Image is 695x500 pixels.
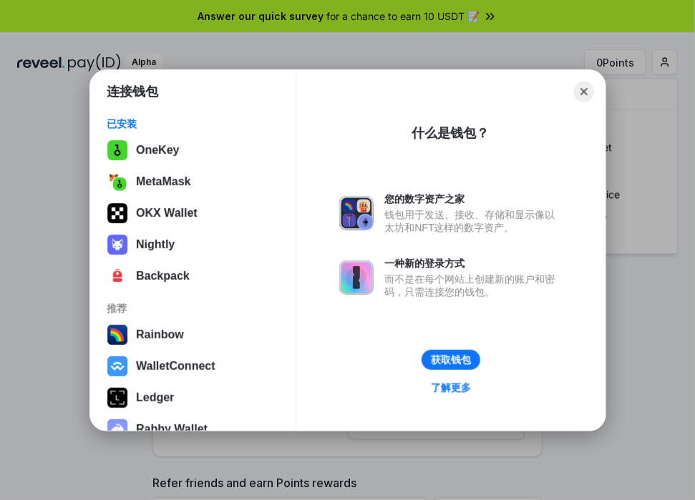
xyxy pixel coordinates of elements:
div: MetaMask [136,175,190,188]
div: 钱包用于发送、接收、存储和显示像以太坊和NFT这样的数字资产。 [385,208,563,234]
button: Rabby Wallet [103,415,283,443]
div: 获取钱包 [431,353,471,366]
div: Nightly [136,238,175,251]
div: WalletConnect [136,360,215,373]
img: 5VZ71FV6L7PA3gg3tXrdQ+DgLhC+75Wq3no69P3MC0NFQpx2lL04Ql9gHK1bRDjsSBIvScBnDTk1WrlGIZBorIDEYJj+rhdgn... [107,203,127,223]
button: Ledger [103,383,283,412]
img: svg+xml,%3Csvg%20xmlns%3D%22http%3A%2F%2Fwww.w3.org%2F2000%2Fsvg%22%20fill%3D%22none%22%20viewBox... [339,260,374,295]
div: 已安装 [107,117,278,130]
div: Rainbow [136,328,184,341]
div: Backpack [136,270,190,283]
img: svg+xml,%3Csvg%20xmlns%3D%22http%3A%2F%2Fwww.w3.org%2F2000%2Fsvg%22%20width%3D%2228%22%20height%3... [107,388,127,408]
div: OneKey [136,144,179,157]
button: Nightly [103,230,283,259]
div: 了解更多 [431,381,471,394]
button: WalletConnect [103,352,283,381]
button: Backpack [103,262,283,290]
h1: 连接钱包 [107,83,159,100]
div: 您的数字资产之家 [385,192,563,205]
button: OKX Wallet [103,199,283,227]
a: 了解更多 [422,378,480,397]
div: 一种新的登录方式 [385,257,563,270]
img: svg+xml;base64,PHN2ZyB3aWR0aD0iNDAiIGhlaWdodD0iNDAiIHZpZXdCb3g9IjAgMCA0MCA0MCIgZmlsbD0ibm9uZSIgeG... [107,172,127,192]
img: svg+xml,%3Csvg%20width%3D%22120%22%20height%3D%22120%22%20viewBox%3D%220%200%20120%20120%22%20fil... [107,325,127,345]
img: svg+xml,%3Csvg%20xmlns%3D%22http%3A%2F%2Fwww.w3.org%2F2000%2Fsvg%22%20fill%3D%22none%22%20viewBox... [107,419,127,439]
button: MetaMask [103,167,283,196]
img: 4BxBxKvl5W07cAAAAASUVORK5CYII= [107,266,127,286]
div: 什么是钱包？ [412,124,490,142]
button: OneKey [103,136,283,165]
img: svg+xml,%3Csvg%20xmlns%3D%22http%3A%2F%2Fwww.w3.org%2F2000%2Fsvg%22%20fill%3D%22none%22%20viewBox... [339,196,374,230]
button: Rainbow [103,320,283,349]
div: Rabby Wallet [136,423,208,436]
button: 获取钱包 [422,350,480,370]
div: 而不是在每个网站上创建新的账户和密码，只需连接您的钱包。 [385,273,563,298]
div: Ledger [136,391,174,404]
div: 推荐 [107,302,278,315]
img: svg+xml;base64,PD94bWwgdmVyc2lvbj0iMS4wIiBlbmNvZGluZz0idXRmLTgiPz4NCjwhLS0gR2VuZXJhdG9yOiBBZG9iZS... [107,235,127,255]
img: svg+xml,%3Csvg%20width%3D%2228%22%20height%3D%2228%22%20viewBox%3D%220%200%2028%2028%22%20fill%3D... [107,356,127,376]
img: svg+xml;base64,PHN2ZyB3aWR0aD0iMzIiIGhlaWdodD0iMzIiIHZpZXdCb3g9IjAgMCAzMiAzMiIgZmlsbD0ibm9uZSIgeG... [107,140,127,160]
div: OKX Wallet [136,207,198,220]
button: Close [574,82,594,102]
